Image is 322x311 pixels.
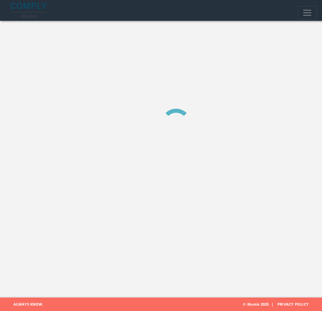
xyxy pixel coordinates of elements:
span: © illumis 2025 [243,298,317,311]
span: Always Know. [5,298,43,311]
img: illumis [10,3,48,18]
a: Privacy Policy [277,302,309,307]
span: | [269,302,276,307]
button: Toggle navigation [298,6,317,19]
